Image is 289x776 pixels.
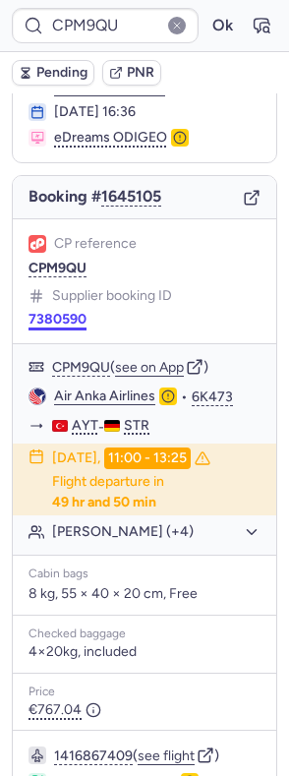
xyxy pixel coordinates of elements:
[54,103,260,121] div: [DATE] 16:36
[29,388,46,405] figure: 6K airline logo
[29,702,101,718] span: €767.04
[29,644,137,660] span: 4×20kg, included
[29,567,260,581] div: Cabin bags
[52,494,156,511] time: 49 hr and 50 min
[54,63,260,94] button: [EMAIL_ADDRESS][DOMAIN_NAME]
[102,60,161,86] button: PNR
[127,65,154,81] span: PNR
[54,747,133,765] button: 1416867409
[12,8,199,43] input: PNR Reference
[29,188,161,206] span: Booking #
[36,65,87,81] span: Pending
[52,473,260,511] p: Flight departure in
[52,288,172,304] span: Supplier booking ID
[54,388,155,405] a: Air Anka Airlines
[29,312,87,328] button: 7380590
[104,448,191,469] time: 11:00 - 13:25
[206,10,238,41] button: Ok
[29,585,260,603] p: 8 kg, 55 × 40 × 20 cm, Free
[29,235,46,253] figure: 1L airline logo
[54,236,137,252] span: CP reference
[29,627,260,641] div: Checked baggage
[54,746,260,764] div: ( )
[124,417,149,435] span: STR
[54,388,260,405] div: •
[192,388,233,406] button: 6K473
[52,523,260,541] button: [PERSON_NAME] (+4)
[52,448,210,469] div: [DATE],
[54,129,167,147] span: eDreams ODIGEO
[52,358,260,376] div: ( )
[12,60,94,86] button: Pending
[115,360,184,376] button: see on App
[138,748,195,764] button: see flight
[29,261,87,276] button: CPM9QU
[101,188,161,206] button: 1645105
[29,686,260,699] div: Price
[52,359,110,377] button: CPM9QU
[52,417,260,436] div: -
[72,417,98,435] span: AYT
